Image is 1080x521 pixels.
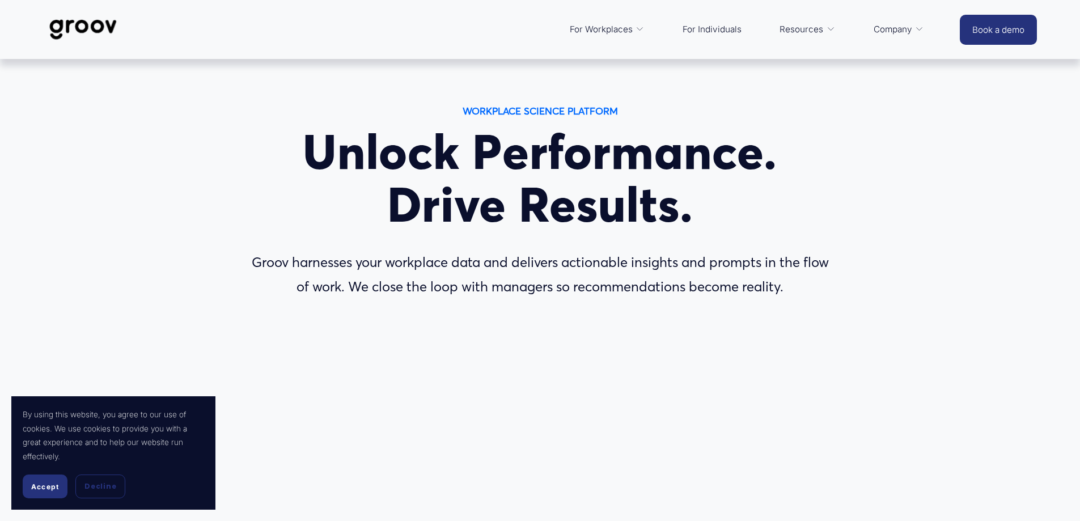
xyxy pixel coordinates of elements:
button: Accept [23,475,67,498]
img: Groov | Workplace Science Platform | Unlock Performance | Drive Results [43,11,123,48]
p: By using this website, you agree to our use of cookies. We use cookies to provide you with a grea... [23,408,204,463]
span: Company [874,22,912,37]
a: folder dropdown [774,16,841,43]
a: folder dropdown [868,16,930,43]
strong: WORKPLACE SCIENCE PLATFORM [463,105,618,117]
a: Book a demo [960,15,1037,45]
h1: Unlock Performance. Drive Results. [244,126,837,231]
span: Decline [84,481,116,492]
section: Cookie banner [11,396,215,510]
span: Resources [780,22,823,37]
span: Accept [31,482,59,491]
span: For Workplaces [570,22,633,37]
a: For Individuals [677,16,747,43]
a: folder dropdown [564,16,650,43]
button: Decline [75,475,125,498]
p: Groov harnesses your workplace data and delivers actionable insights and prompts in the flow of w... [244,251,837,299]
